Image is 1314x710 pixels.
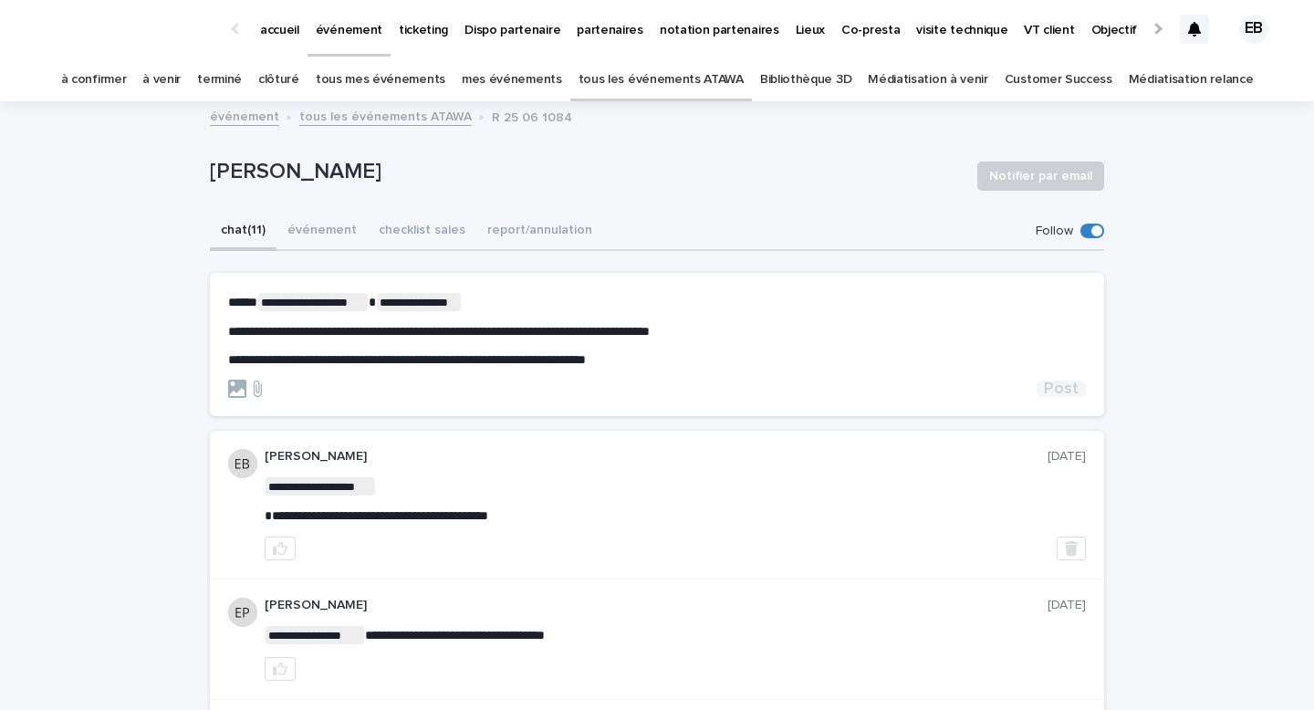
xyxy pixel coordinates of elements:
a: Bibliothèque 3D [760,58,851,101]
div: EB [1239,15,1268,44]
a: événement [210,105,279,126]
p: [PERSON_NAME] [265,449,1048,465]
button: report/annulation [476,213,603,251]
img: Ls34BcGeRexTGTNfXpUC [36,11,214,47]
span: Notifier par email [989,167,1092,185]
p: [PERSON_NAME] [210,159,963,185]
p: [PERSON_NAME] [265,598,1048,613]
p: [DATE] [1048,449,1086,465]
button: Notifier par email [977,162,1104,191]
a: terminé [197,58,242,101]
button: Post [1037,381,1086,397]
p: [DATE] [1048,598,1086,613]
p: Follow [1036,224,1073,239]
a: mes événements [462,58,562,101]
button: checklist sales [368,213,476,251]
a: Médiatisation relance [1129,58,1254,101]
a: à venir [142,58,181,101]
span: Post [1044,381,1079,397]
a: clôturé [258,58,299,101]
a: tous les événements ATAWA [299,105,472,126]
button: like this post [265,537,296,560]
button: Delete post [1057,537,1086,560]
a: à confirmer [61,58,127,101]
a: Médiatisation à venir [868,58,988,101]
button: événement [276,213,368,251]
button: chat (11) [210,213,276,251]
a: Customer Success [1005,58,1112,101]
a: tous les événements ATAWA [579,58,744,101]
a: tous mes événements [316,58,445,101]
p: R 25 06 1084 [492,106,572,126]
button: like this post [265,657,296,681]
